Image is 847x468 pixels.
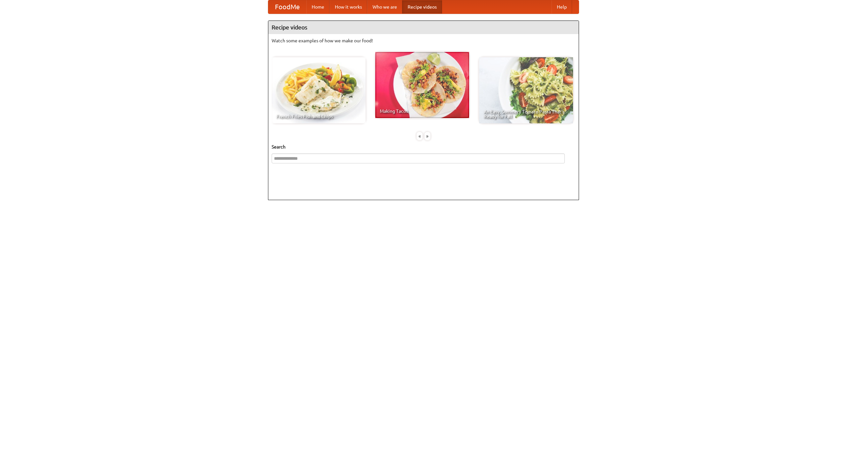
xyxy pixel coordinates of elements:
[479,57,573,123] a: An Easy, Summery Tomato Pasta That's Ready for Fall
[375,52,469,118] a: Making Tacos
[367,0,402,14] a: Who we are
[272,57,366,123] a: French Fries Fish and Chips
[552,0,572,14] a: Help
[417,132,423,140] div: «
[484,109,568,119] span: An Easy, Summery Tomato Pasta That's Ready for Fall
[276,114,361,119] span: French Fries Fish and Chips
[330,0,367,14] a: How it works
[380,109,465,113] span: Making Tacos
[272,37,575,44] p: Watch some examples of how we make our food!
[424,132,430,140] div: »
[272,144,575,150] h5: Search
[268,0,306,14] a: FoodMe
[402,0,442,14] a: Recipe videos
[306,0,330,14] a: Home
[268,21,579,34] h4: Recipe videos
